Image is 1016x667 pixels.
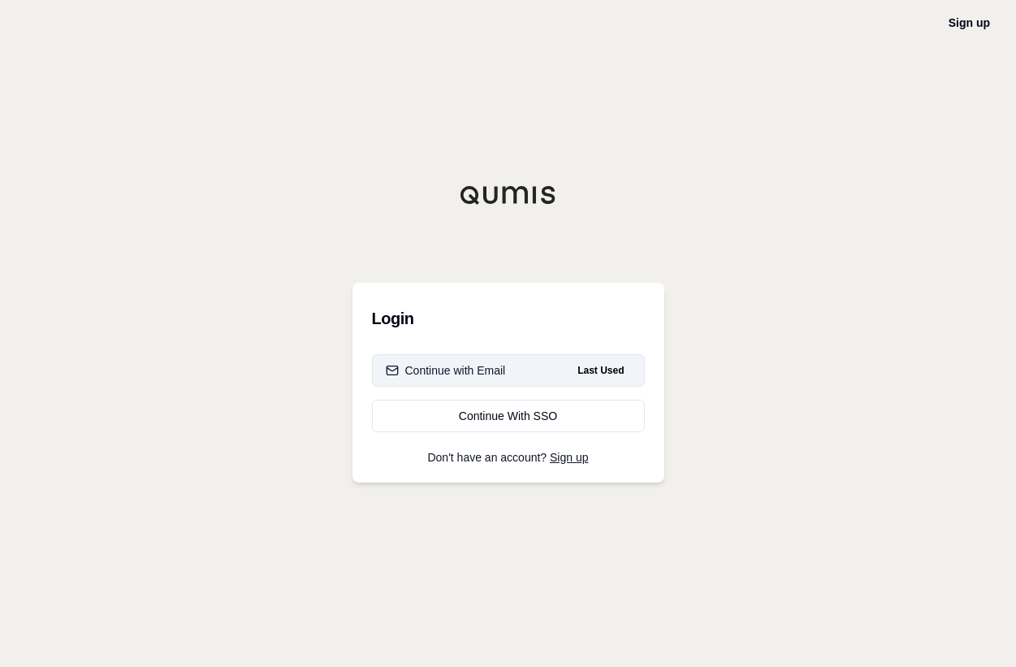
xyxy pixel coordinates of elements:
p: Don't have an account? [372,452,645,463]
div: Continue With SSO [386,408,631,424]
img: Qumis [460,185,557,205]
div: Continue with Email [386,362,506,379]
button: Continue with EmailLast Used [372,354,645,387]
h3: Login [372,302,645,335]
a: Sign up [949,16,990,29]
a: Continue With SSO [372,400,645,432]
span: Last Used [571,361,630,380]
a: Sign up [550,451,588,464]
